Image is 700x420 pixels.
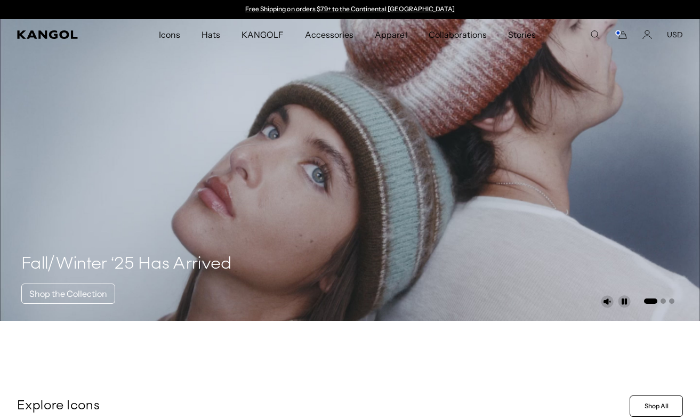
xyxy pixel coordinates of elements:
button: Go to slide 3 [669,298,674,304]
span: Stories [508,19,536,50]
summary: Search here [590,30,600,39]
ul: Select a slide to show [643,296,674,305]
slideshow-component: Announcement bar [240,5,460,14]
span: KANGOLF [242,19,284,50]
a: Collaborations [418,19,497,50]
a: Kangol [17,30,104,39]
h4: Fall/Winter ‘25 Has Arrived [21,254,232,275]
a: Free Shipping on orders $79+ to the Continental [GEOGRAPHIC_DATA] [245,5,455,13]
a: Hats [191,19,231,50]
a: Account [642,30,652,39]
div: Announcement [240,5,460,14]
a: Apparel [364,19,417,50]
button: Unmute [601,295,614,308]
button: Go to slide 2 [661,298,666,304]
a: KANGOLF [231,19,294,50]
span: Apparel [375,19,407,50]
button: USD [667,30,683,39]
a: Stories [497,19,546,50]
a: Shop All [630,395,683,417]
a: Accessories [294,19,364,50]
span: Icons [159,19,180,50]
button: Pause [618,295,631,308]
button: Go to slide 1 [644,298,657,304]
button: Cart [615,30,627,39]
a: Shop the Collection [21,284,115,304]
div: 1 of 2 [240,5,460,14]
span: Hats [202,19,220,50]
span: Collaborations [429,19,487,50]
span: Accessories [305,19,353,50]
a: Icons [148,19,191,50]
p: Explore Icons [17,398,625,414]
